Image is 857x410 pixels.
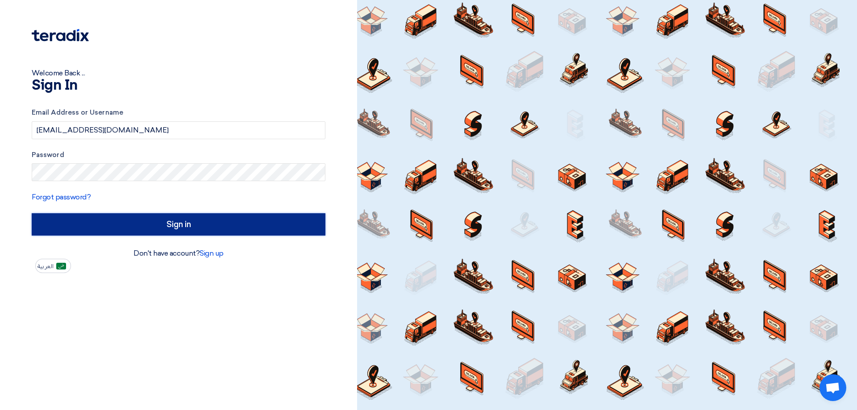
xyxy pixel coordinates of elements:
div: Don't have account? [32,248,325,259]
span: العربية [37,263,54,269]
label: Password [32,150,325,160]
button: العربية [35,259,71,273]
a: Open chat [820,374,846,401]
input: Enter your business email or username [32,121,325,139]
img: Teradix logo [32,29,89,41]
a: Sign up [200,249,224,257]
input: Sign in [32,213,325,236]
img: ar-AR.png [56,263,66,269]
h1: Sign In [32,79,325,93]
label: Email Address or Username [32,108,325,118]
a: Forgot password? [32,193,91,201]
div: Welcome Back ... [32,68,325,79]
